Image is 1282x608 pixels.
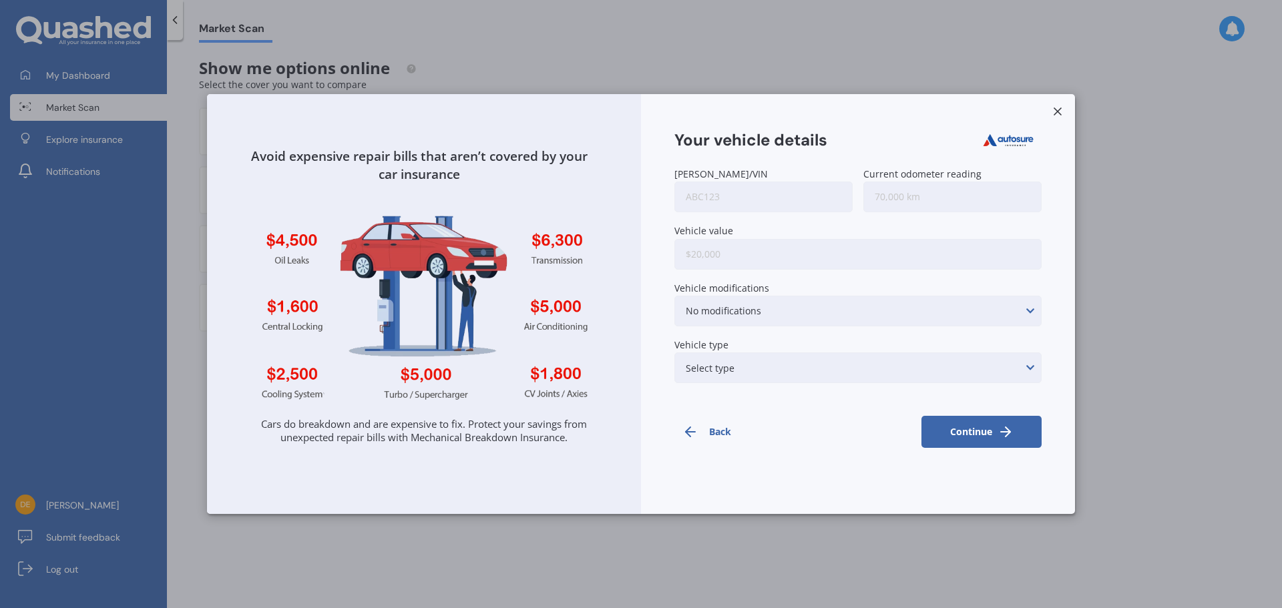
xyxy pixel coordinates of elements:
[674,225,733,238] span: Vehicle value
[234,121,614,184] div: Avoid expensive repair bills that aren’t covered by your car insurance
[674,239,1042,270] input: $20,000
[863,182,1042,212] input: 70,000 km
[234,400,614,487] div: Cars do breakdown and are expensive to fix. Protect your savings from unexpected repair bills wit...
[674,182,853,212] input: ABC123
[863,168,982,180] span: Current odometer reading
[234,184,614,400] img: mbi_v4.webp
[674,282,769,294] span: Vehicle modifications
[674,168,768,180] span: [PERSON_NAME]/VIN
[674,416,795,448] button: Back
[674,131,827,150] h2: Your vehicle details
[674,338,728,351] span: Vehicle type
[686,304,761,318] div: No modifications
[975,127,1042,153] img: Autosure
[921,416,1042,448] button: Continue
[686,360,734,375] div: Select type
